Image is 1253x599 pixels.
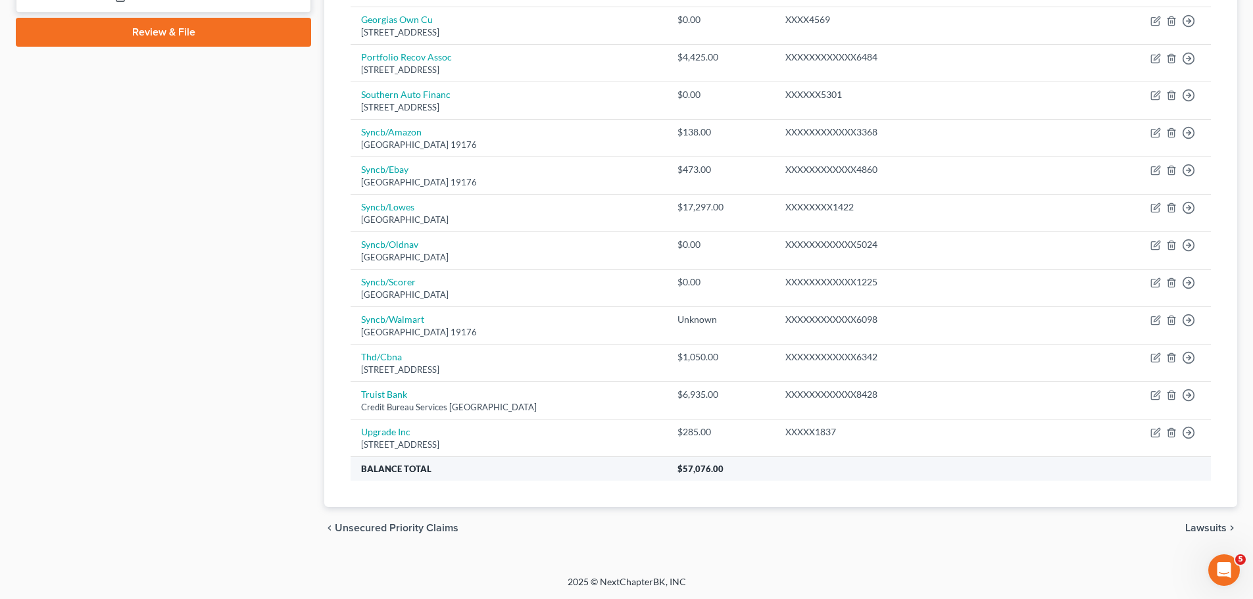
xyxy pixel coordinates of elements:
[1185,523,1227,533] span: Lawsuits
[785,201,1086,214] div: XXXXXXXX1422
[677,88,764,101] div: $0.00
[677,388,764,401] div: $6,935.00
[361,126,422,137] a: Syncb/Amazon
[1208,554,1240,586] iframe: Intercom live chat
[1185,523,1237,533] button: Lawsuits chevron_right
[361,139,656,151] div: [GEOGRAPHIC_DATA] 19176
[361,214,656,226] div: [GEOGRAPHIC_DATA]
[361,239,418,250] a: Syncb/Oldnav
[785,13,1086,26] div: XXXX4569
[677,51,764,64] div: $4,425.00
[252,575,1002,599] div: 2025 © NextChapterBK, INC
[361,389,407,400] a: Truist Bank
[677,425,764,439] div: $285.00
[361,289,656,301] div: [GEOGRAPHIC_DATA]
[361,201,414,212] a: Syncb/Lowes
[361,164,408,175] a: Syncb/Ebay
[1227,523,1237,533] i: chevron_right
[677,313,764,326] div: Unknown
[785,88,1086,101] div: XXXXXX5301
[785,51,1086,64] div: XXXXXXXXXXXX6484
[335,523,458,533] span: Unsecured Priority Claims
[677,13,764,26] div: $0.00
[361,439,656,451] div: [STREET_ADDRESS]
[361,351,402,362] a: Thd/Cbna
[677,464,724,474] span: $57,076.00
[677,163,764,176] div: $473.00
[361,26,656,39] div: [STREET_ADDRESS]
[361,326,656,339] div: [GEOGRAPHIC_DATA] 19176
[785,350,1086,364] div: XXXXXXXXXXXX6342
[785,163,1086,176] div: XXXXXXXXXXXX4860
[677,126,764,139] div: $138.00
[785,425,1086,439] div: XXXXX1837
[361,314,424,325] a: Syncb/Walmart
[785,126,1086,139] div: XXXXXXXXXXXX3368
[361,51,452,62] a: Portfolio Recov Assoc
[361,89,451,100] a: Southern Auto Financ
[1235,554,1246,565] span: 5
[677,238,764,251] div: $0.00
[785,276,1086,289] div: XXXXXXXXXXXX1225
[361,401,656,414] div: Credit Bureau Services [GEOGRAPHIC_DATA]
[361,426,410,437] a: Upgrade Inc
[361,101,656,114] div: [STREET_ADDRESS]
[785,313,1086,326] div: XXXXXXXXXXXX6098
[785,388,1086,401] div: XXXXXXXXXXXX8428
[351,457,667,481] th: Balance Total
[324,523,458,533] button: chevron_left Unsecured Priority Claims
[677,276,764,289] div: $0.00
[361,64,656,76] div: [STREET_ADDRESS]
[677,350,764,364] div: $1,050.00
[785,238,1086,251] div: XXXXXXXXXXXX5024
[361,176,656,189] div: [GEOGRAPHIC_DATA] 19176
[361,14,433,25] a: Georgias Own Cu
[16,18,311,47] a: Review & File
[361,364,656,376] div: [STREET_ADDRESS]
[361,251,656,264] div: [GEOGRAPHIC_DATA]
[324,523,335,533] i: chevron_left
[677,201,764,214] div: $17,297.00
[361,276,416,287] a: Syncb/Scorer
